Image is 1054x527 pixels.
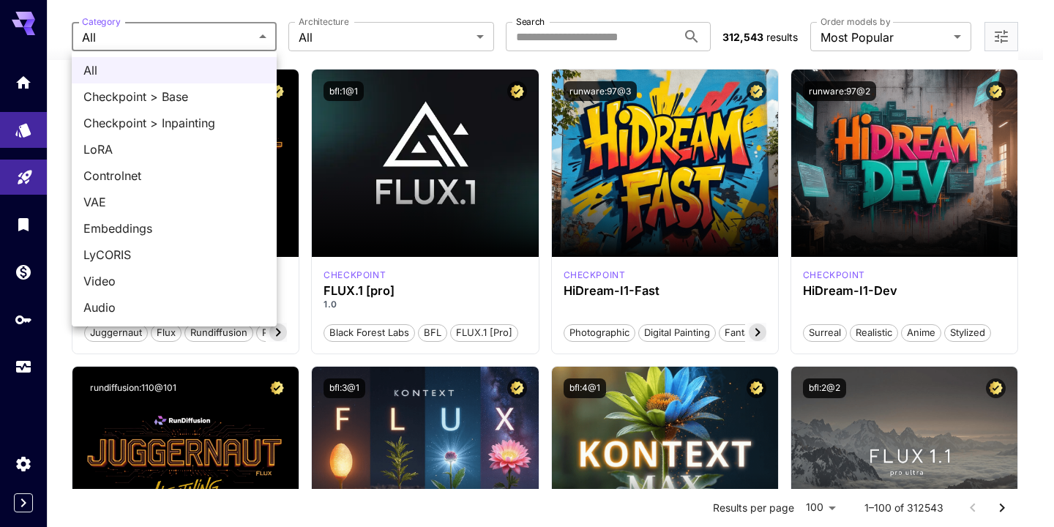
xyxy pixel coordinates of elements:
[83,141,265,158] span: LoRA
[83,272,265,290] span: Video
[83,220,265,237] span: Embeddings
[83,88,265,105] span: Checkpoint > Base
[83,114,265,132] span: Checkpoint > Inpainting
[83,61,265,79] span: All
[83,299,265,316] span: Audio
[83,193,265,211] span: VAE
[83,246,265,263] span: LyCORIS
[83,167,265,184] span: Controlnet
